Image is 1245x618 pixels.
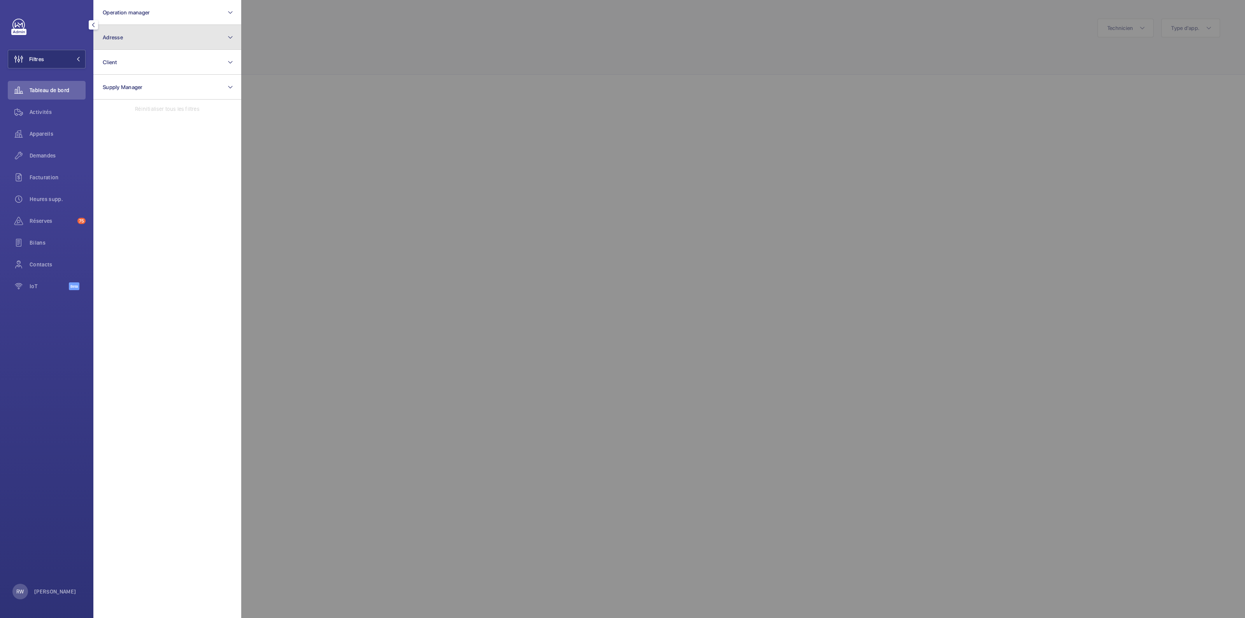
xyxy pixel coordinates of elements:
span: Heures supp. [30,195,86,203]
button: Filtres [8,50,86,68]
span: Activités [30,108,86,116]
span: Bilans [30,239,86,247]
span: Filtres [29,55,44,63]
span: Beta [69,282,79,290]
p: RW [16,588,24,595]
p: [PERSON_NAME] [34,588,76,595]
span: Appareils [30,130,86,138]
span: Réserves [30,217,74,225]
span: 75 [77,218,86,224]
span: Contacts [30,261,86,268]
span: Demandes [30,152,86,159]
span: Facturation [30,173,86,181]
span: Tableau de bord [30,86,86,94]
span: IoT [30,282,69,290]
